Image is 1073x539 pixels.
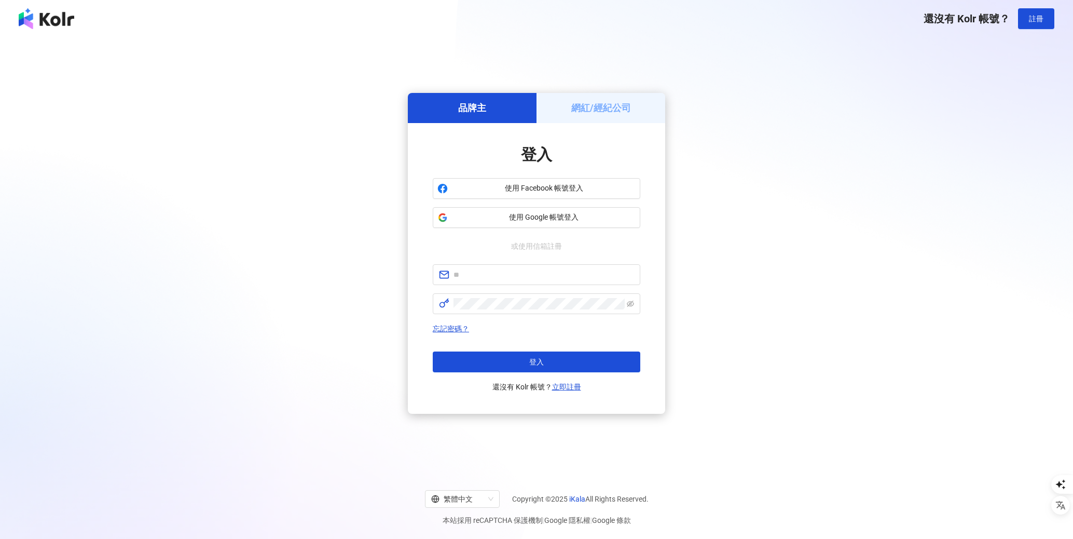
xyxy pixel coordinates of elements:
[529,358,544,366] span: 登入
[19,8,74,29] img: logo
[443,514,631,527] span: 本站採用 reCAPTCHA 保護機制
[569,495,585,503] a: iKala
[552,383,581,391] a: 立即註冊
[512,493,649,505] span: Copyright © 2025 All Rights Reserved.
[1029,15,1043,23] span: 註冊
[543,516,544,524] span: |
[433,178,640,199] button: 使用 Facebook 帳號登入
[433,207,640,228] button: 使用 Google 帳號登入
[521,145,552,164] span: 登入
[627,300,634,307] span: eye-invisible
[592,516,631,524] a: Google 條款
[492,381,581,393] span: 還沒有 Kolr 帳號？
[590,516,592,524] span: |
[433,325,469,333] a: 忘記密碼？
[924,12,1010,25] span: 還沒有 Kolr 帳號？
[452,212,636,223] span: 使用 Google 帳號登入
[504,240,569,252] span: 或使用信箱註冊
[431,491,484,507] div: 繁體中文
[452,183,636,194] span: 使用 Facebook 帳號登入
[1018,8,1054,29] button: 註冊
[433,352,640,372] button: 登入
[571,101,631,114] h5: 網紅/經紀公司
[458,101,486,114] h5: 品牌主
[544,516,590,524] a: Google 隱私權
